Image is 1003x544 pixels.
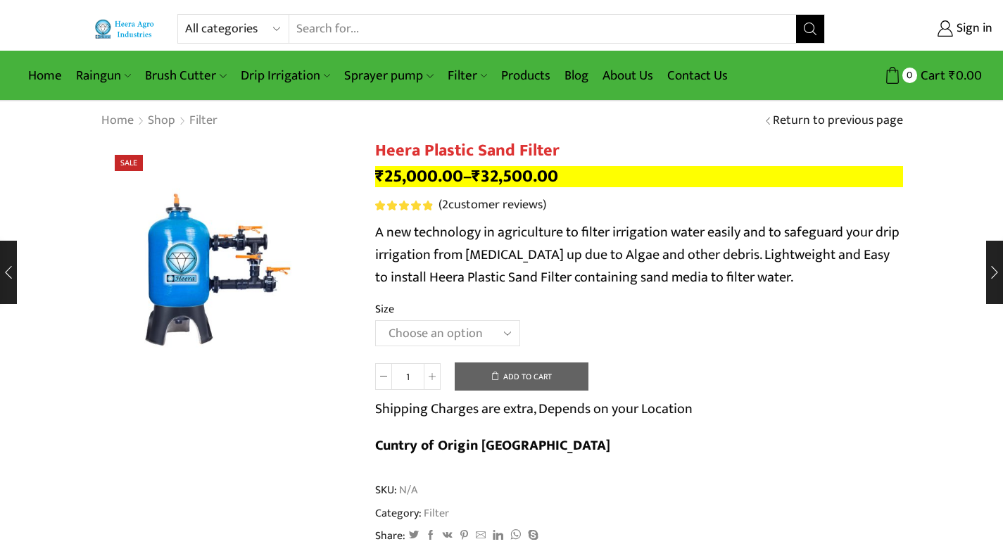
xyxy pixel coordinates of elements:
a: Return to previous page [773,112,903,130]
span: Share: [375,528,405,544]
button: Add to cart [455,362,588,391]
a: Brush Cutter [138,59,233,92]
a: Raingun [69,59,138,92]
a: Filter [441,59,494,92]
span: 0 [902,68,917,82]
span: 2 [375,201,435,210]
input: Product quantity [392,363,424,390]
span: Rated out of 5 based on customer ratings [375,201,432,210]
p: Shipping Charges are extra, Depends on your Location [375,398,693,420]
p: A new technology in agriculture to filter irrigation water easily and to safeguard your drip irri... [375,221,903,289]
span: ₹ [375,162,384,191]
a: Drip Irrigation [234,59,337,92]
a: Blog [557,59,595,92]
span: Category: [375,505,449,521]
div: Rated 5.00 out of 5 [375,201,432,210]
span: 2 [442,194,448,215]
a: 0 Cart ₹0.00 [839,63,982,89]
bdi: 32,500.00 [472,162,558,191]
span: ₹ [949,65,956,87]
a: Home [21,59,69,92]
span: N/A [397,482,417,498]
img: Heera Plastic Sand Filter [101,141,354,394]
span: ₹ [472,162,481,191]
bdi: 25,000.00 [375,162,463,191]
a: (2customer reviews) [439,196,546,215]
button: Search button [796,15,824,43]
input: Search for... [289,15,797,43]
a: Shop [147,112,176,130]
span: Sign in [953,20,992,38]
a: Filter [422,504,449,522]
p: – [375,166,903,187]
a: Products [494,59,557,92]
b: Cuntry of Origin [GEOGRAPHIC_DATA] [375,434,610,457]
label: Size [375,301,394,317]
nav: Breadcrumb [101,112,218,130]
a: Home [101,112,134,130]
bdi: 0.00 [949,65,982,87]
span: Cart [917,66,945,85]
span: SKU: [375,482,903,498]
a: Contact Us [660,59,735,92]
a: Filter [189,112,218,130]
span: Sale [115,155,143,171]
a: About Us [595,59,660,92]
a: Sprayer pump [337,59,440,92]
h1: Heera Plastic Sand Filter [375,141,903,161]
a: Sign in [846,16,992,42]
